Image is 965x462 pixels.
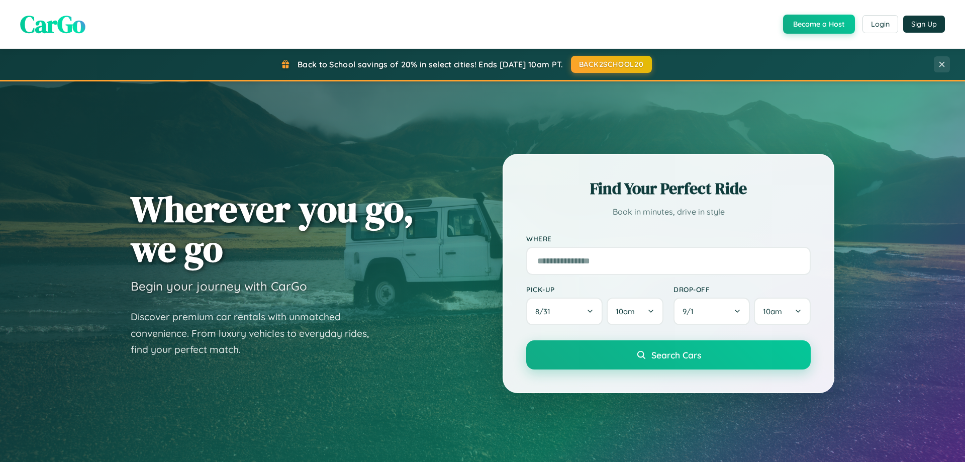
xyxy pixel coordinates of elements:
span: 9 / 1 [683,307,699,316]
button: 10am [754,298,811,325]
button: 8/31 [526,298,603,325]
span: CarGo [20,8,85,41]
span: Back to School savings of 20% in select cities! Ends [DATE] 10am PT. [298,59,563,69]
span: 10am [616,307,635,316]
button: 9/1 [673,298,750,325]
h3: Begin your journey with CarGo [131,279,307,294]
p: Discover premium car rentals with unmatched convenience. From luxury vehicles to everyday rides, ... [131,309,382,358]
button: BACK2SCHOOL20 [571,56,652,73]
button: 10am [607,298,663,325]
label: Pick-up [526,285,663,294]
p: Book in minutes, drive in style [526,205,811,219]
span: 8 / 31 [535,307,555,316]
h2: Find Your Perfect Ride [526,177,811,200]
span: Search Cars [651,349,701,360]
h1: Wherever you go, we go [131,189,414,268]
label: Drop-off [673,285,811,294]
label: Where [526,234,811,243]
button: Login [862,15,898,33]
button: Search Cars [526,340,811,369]
button: Sign Up [903,16,945,33]
span: 10am [763,307,782,316]
button: Become a Host [783,15,855,34]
